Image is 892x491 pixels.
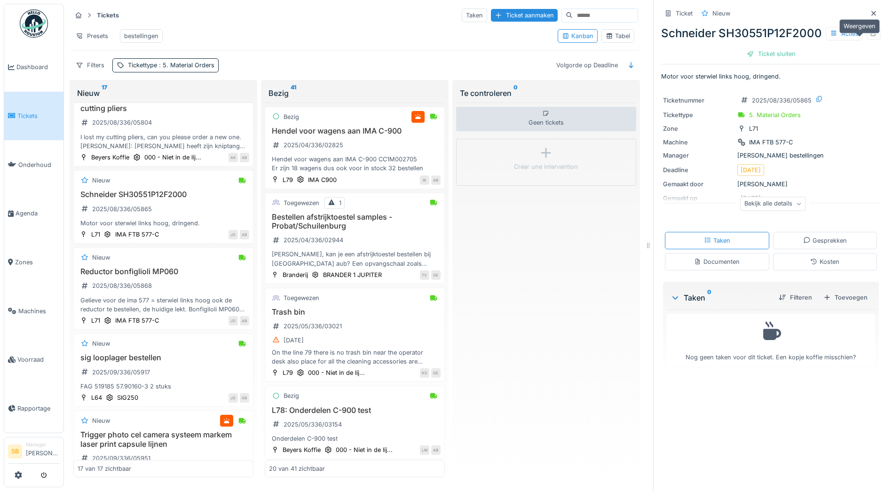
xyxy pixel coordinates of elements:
[308,175,337,184] div: IMA C900
[92,253,110,262] div: Nieuw
[8,441,60,464] a: SB Manager[PERSON_NAME]
[661,72,881,81] p: Motor voor sterwiel links hoog, dringend.
[240,316,249,325] div: AB
[240,393,249,403] div: AB
[284,336,304,345] div: [DATE]
[124,32,158,40] div: bestellingen
[269,434,441,443] div: Onderdelen C-900 test
[78,382,249,391] div: FAG 519185 57.90160-3 2 stuks
[269,464,325,473] div: 20 van 41 zichtbaar
[269,127,441,135] h3: Hendel voor wagens aan IMA C-900
[420,270,429,280] div: TV
[78,464,131,473] div: 17 van 17 zichtbaar
[144,153,201,162] div: 000 - Niet in de lij...
[229,393,238,403] div: JD
[269,250,441,268] div: [PERSON_NAME], kan je een afstrijktoestel bestellen bij [GEOGRAPHIC_DATA] aub? Een opvangschaal z...
[431,175,441,185] div: AB
[284,236,343,245] div: 2025/04/336/02944
[15,258,60,267] span: Zones
[269,213,441,230] h3: Bestellen afstrijktoestel samples - Probat/Schuilenburg
[128,61,214,70] div: Tickettype
[78,104,249,113] h3: cutting pliers
[17,404,60,413] span: Rapportage
[839,19,880,33] div: Weergeven
[268,87,441,99] div: Bezig
[707,292,711,303] sup: 0
[92,454,150,463] div: 2025/09/336/05951
[431,270,441,280] div: GE
[810,257,839,266] div: Kosten
[663,151,734,160] div: Manager
[283,175,293,184] div: L79
[269,348,441,366] div: On the line 79 there is no trash bin near the operator desk also place for all the cleaning acces...
[749,124,758,133] div: L71
[77,87,250,99] div: Nieuw
[78,296,249,314] div: Gelieve voor de ima 577 = sterwiel links hoog ook de reductor te bestellen, de huidige lekt. Bonf...
[460,87,632,99] div: Te controleren
[4,92,63,141] a: Tickets
[308,368,365,377] div: 000 - Niet in de lij...
[4,140,63,189] a: Onderhoud
[749,138,793,147] div: IMA FTB 577-C
[8,444,22,459] li: SB
[4,335,63,384] a: Voorraad
[663,138,734,147] div: Machine
[91,153,129,162] div: Beyers Koffie
[663,96,734,105] div: Ticketnummer
[283,445,321,454] div: Beyers Koffie
[284,141,343,150] div: 2025/04/336/02825
[269,308,441,317] h3: Trash bin
[17,355,60,364] span: Voorraad
[20,9,48,38] img: Badge_color-CXgf-gQk.svg
[663,166,734,174] div: Deadline
[663,180,879,189] div: [PERSON_NAME]
[694,257,740,266] div: Documenten
[663,111,734,119] div: Tickettype
[673,318,869,362] div: Nog geen taken voor dit ticket. Een kopje koffie misschien?
[336,445,393,454] div: 000 - Niet in de lij...
[431,368,441,378] div: GE
[661,25,881,42] div: Schneider SH30551P12F2000
[269,406,441,415] h3: L78: Onderdelen C-900 test
[704,236,730,245] div: Taken
[283,270,308,279] div: Branderij
[284,322,342,331] div: 2025/05/336/03021
[240,153,249,162] div: AB
[91,393,102,402] div: L64
[92,118,152,127] div: 2025/08/336/05804
[676,9,693,18] div: Ticket
[92,205,152,214] div: 2025/08/336/05865
[26,441,60,461] li: [PERSON_NAME]
[420,175,429,185] div: IK
[284,198,319,207] div: Toegewezen
[92,416,110,425] div: Nieuw
[78,190,249,199] h3: Schneider SH30551P12F2000
[820,291,871,304] div: Toevoegen
[562,32,593,40] div: Kanban
[420,368,429,378] div: KD
[16,209,60,218] span: Agenda
[663,180,734,189] div: Gemaakt door
[743,48,799,60] div: Ticket sluiten
[92,368,150,377] div: 2025/09/336/05917
[18,307,60,316] span: Machines
[4,286,63,335] a: Machines
[671,292,771,303] div: Taken
[339,198,341,207] div: 1
[4,384,63,433] a: Rapportage
[92,339,110,348] div: Nieuw
[71,29,112,43] div: Presets
[803,236,847,245] div: Gesprekken
[117,393,138,402] div: SIG250
[18,160,60,169] span: Onderhoud
[92,281,152,290] div: 2025/08/336/05868
[102,87,107,99] sup: 17
[78,219,249,228] div: Motor voor sterwiel links hoog, dringend.
[157,62,214,69] span: : 5. Material Orders
[229,230,238,239] div: JD
[456,107,636,131] div: Geen tickets
[78,267,249,276] h3: Reductor bonfiglioli MP060
[606,32,630,40] div: Tabel
[283,368,293,377] div: L79
[91,230,100,239] div: L71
